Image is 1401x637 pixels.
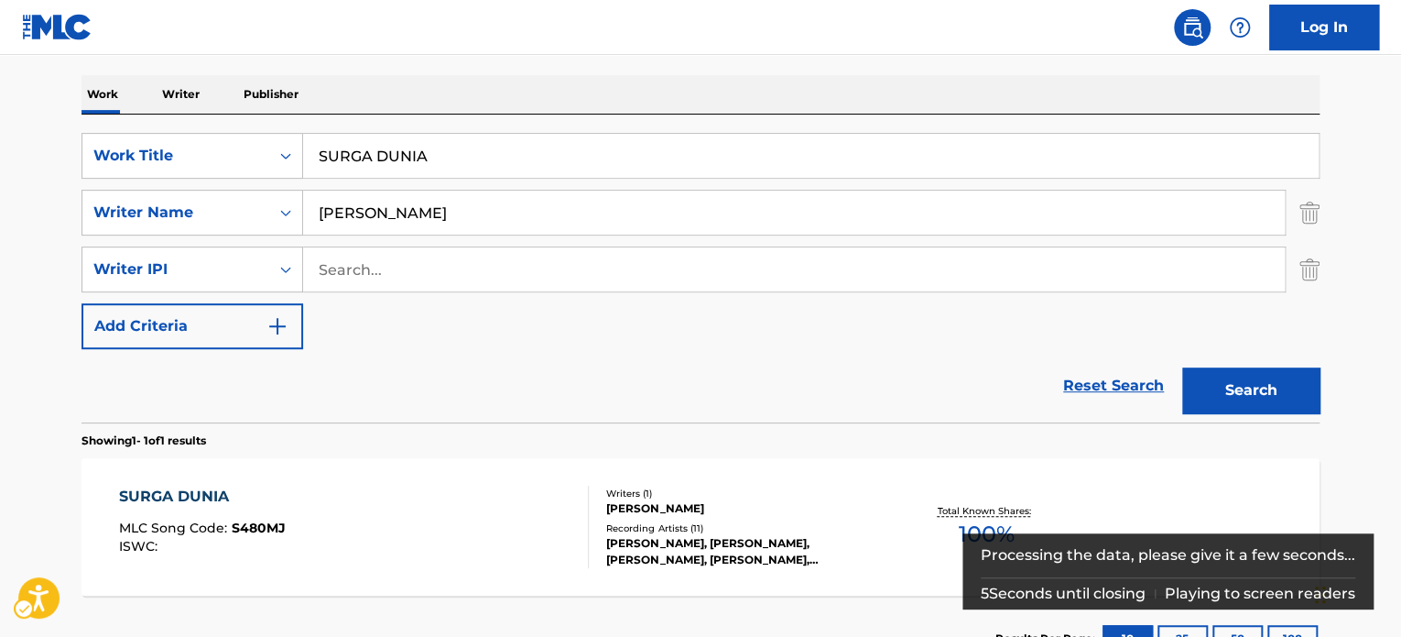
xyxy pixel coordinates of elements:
img: help [1229,16,1251,38]
div: Processing the data, please give it a few seconds... [981,533,1356,577]
p: Showing 1 - 1 of 1 results [81,433,206,449]
div: Work Title [93,145,258,167]
img: search [1181,16,1203,38]
p: Writer [157,75,205,114]
a: SURGA DUNIAMLC Song Code:S480MJISWC:Writers (1)[PERSON_NAME]Recording Artists (11)[PERSON_NAME], ... [81,458,1320,596]
div: Recording Artists ( 11 ) [606,522,883,535]
div: Writers ( 1 ) [606,487,883,500]
p: Work [81,75,124,114]
a: Log In [1269,5,1379,50]
span: S480MJ [232,520,286,536]
img: Delete Criterion [1299,247,1320,292]
button: Search [1182,368,1320,413]
input: Search... [303,191,1285,235]
input: Search... [303,247,1285,291]
img: Delete Criterion [1299,190,1320,236]
div: [PERSON_NAME], [PERSON_NAME], [PERSON_NAME], [PERSON_NAME], [PERSON_NAME], [PERSON_NAME] & HENDRO... [606,535,883,568]
div: Writer Name [93,202,258,224]
img: MLC Logo [22,14,92,40]
a: Reset Search [1054,366,1173,406]
form: Search Form [81,133,1320,423]
button: Add Criteria [81,303,303,349]
span: 5 [981,585,989,602]
input: Search... [303,134,1319,178]
span: ISWC : [119,538,162,555]
div: [PERSON_NAME] [606,500,883,517]
img: 9d2ae6d4665cec9f34b9.svg [266,315,288,337]
span: 100 % [958,518,1014,551]
div: Writer IPI [93,258,258,280]
div: On [269,134,302,178]
p: Publisher [238,75,304,114]
p: Total Known Shares: [937,504,1035,518]
span: MLC Song Code : [119,520,232,536]
div: SURGA DUNIA [119,486,286,508]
